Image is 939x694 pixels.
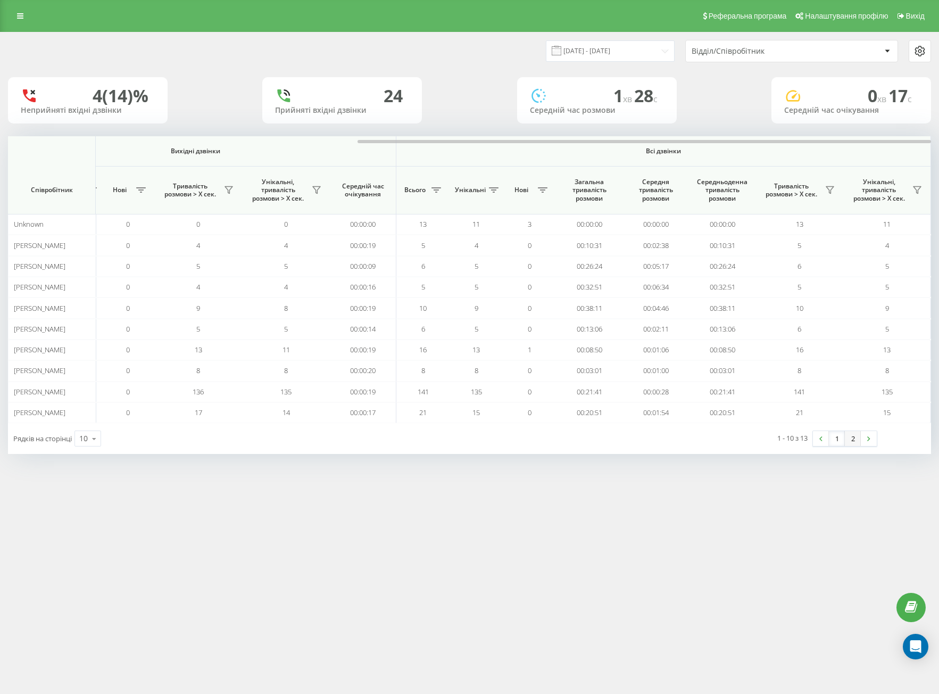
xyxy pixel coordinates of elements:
[193,387,204,396] span: 136
[455,186,486,194] span: Унікальні
[906,12,925,20] span: Вихід
[17,186,86,194] span: Співробітник
[697,178,747,203] span: Середньоденна тривалість розмови
[475,366,478,375] span: 8
[885,261,889,271] span: 5
[622,298,689,318] td: 00:04:46
[796,408,803,417] span: 21
[556,402,622,423] td: 00:20:51
[528,261,531,271] span: 0
[882,387,893,396] span: 135
[14,303,65,313] span: [PERSON_NAME]
[330,340,396,360] td: 00:00:19
[885,366,889,375] span: 8
[797,282,801,292] span: 5
[689,298,755,318] td: 00:38:11
[14,387,65,396] span: [PERSON_NAME]
[421,261,425,271] span: 6
[284,219,288,229] span: 0
[126,261,130,271] span: 0
[885,241,889,250] span: 4
[794,387,805,396] span: 141
[280,387,292,396] span: 135
[402,186,428,194] span: Всього
[472,345,480,354] span: 13
[689,340,755,360] td: 00:08:50
[330,277,396,298] td: 00:00:16
[528,387,531,396] span: 0
[883,345,891,354] span: 13
[805,12,888,20] span: Налаштування профілю
[196,261,200,271] span: 5
[556,340,622,360] td: 00:08:50
[330,235,396,255] td: 00:00:19
[689,256,755,277] td: 00:26:24
[528,219,531,229] span: 3
[126,387,130,396] span: 0
[330,256,396,277] td: 00:00:09
[421,366,425,375] span: 8
[126,345,130,354] span: 0
[284,366,288,375] span: 8
[622,235,689,255] td: 00:02:38
[556,319,622,340] td: 00:13:06
[421,241,425,250] span: 5
[556,277,622,298] td: 00:32:51
[196,241,200,250] span: 4
[622,360,689,381] td: 00:01:00
[692,47,819,56] div: Відділ/Співробітник
[528,408,531,417] span: 0
[284,303,288,313] span: 8
[14,324,65,334] span: [PERSON_NAME]
[689,402,755,423] td: 00:20:51
[14,219,44,229] span: Unknown
[530,106,664,115] div: Середній час розмови
[528,345,531,354] span: 1
[528,324,531,334] span: 0
[689,319,755,340] td: 00:13:06
[796,219,803,229] span: 13
[622,214,689,235] td: 00:00:00
[21,106,155,115] div: Неприйняті вхідні дзвінки
[196,324,200,334] span: 5
[196,366,200,375] span: 8
[384,86,403,106] div: 24
[475,282,478,292] span: 5
[796,345,803,354] span: 16
[797,241,801,250] span: 5
[475,324,478,334] span: 5
[284,282,288,292] span: 4
[195,345,202,354] span: 13
[419,345,427,354] span: 16
[556,382,622,402] td: 00:21:41
[275,106,409,115] div: Прийняті вхідні дзвінки
[622,319,689,340] td: 00:02:11
[126,241,130,250] span: 0
[13,434,72,443] span: Рядків на сторінці
[689,235,755,255] td: 00:10:31
[472,219,480,229] span: 11
[634,84,658,107] span: 28
[689,360,755,381] td: 00:03:01
[508,186,535,194] span: Нові
[564,178,614,203] span: Загальна тривалість розмови
[868,84,888,107] span: 0
[284,241,288,250] span: 4
[777,433,808,443] div: 1 - 10 з 13
[14,408,65,417] span: [PERSON_NAME]
[797,366,801,375] span: 8
[475,303,478,313] span: 9
[196,303,200,313] span: 9
[903,634,928,659] div: Open Intercom Messenger
[475,241,478,250] span: 4
[428,147,899,155] span: Всі дзвінки
[528,366,531,375] span: 0
[689,214,755,235] td: 00:00:00
[885,324,889,334] span: 5
[196,282,200,292] span: 4
[797,261,801,271] span: 6
[338,182,388,199] span: Середній час очікування
[126,366,130,375] span: 0
[126,282,130,292] span: 0
[613,84,634,107] span: 1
